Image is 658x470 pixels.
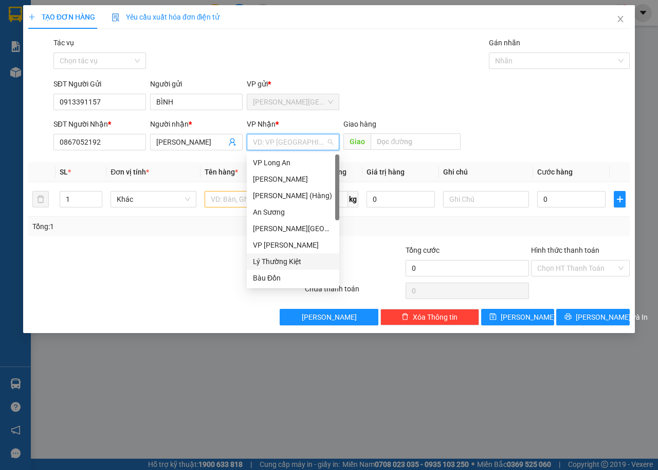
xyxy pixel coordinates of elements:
label: Gán nhãn [489,39,520,47]
div: [PERSON_NAME][GEOGRAPHIC_DATA][PERSON_NAME] [98,9,203,57]
div: Người nhận [150,118,243,130]
span: Khác [117,192,190,207]
span: Tên hàng [205,168,238,176]
button: save[PERSON_NAME] [481,309,555,325]
span: [PERSON_NAME] [302,311,357,323]
span: close [616,15,625,23]
input: VD: Bàn, Ghế [205,191,290,207]
div: An Sương [253,206,333,218]
input: Ghi Chú [443,191,529,207]
span: [PERSON_NAME] và In [576,311,648,323]
span: Nhận: [98,9,123,20]
span: Giao [343,133,371,150]
div: Bàu Đồn [253,272,333,284]
img: icon [112,13,120,22]
span: delete [401,313,409,321]
span: Xóa Thông tin [413,311,458,323]
div: [PERSON_NAME] (Hàng) [253,190,333,201]
div: [PERSON_NAME] [253,173,333,185]
div: An Sương [9,9,91,21]
span: Gửi: [9,10,25,21]
div: SĐT Người Nhận [53,118,146,130]
div: VP gửi [247,78,339,90]
input: 0 [367,191,435,207]
button: printer[PERSON_NAME] và In [556,309,630,325]
span: Cước hàng [537,168,573,176]
div: VP Long An [253,157,333,168]
div: SĐT Người Gửi [53,78,146,90]
div: 0912357774 [98,69,203,83]
label: Tác vụ [53,39,74,47]
div: An Sương [247,204,339,220]
label: Hình thức thanh toán [531,246,599,254]
span: user-add [228,138,236,146]
div: 0909645446 [9,33,91,48]
span: Dương Minh Châu [253,94,333,110]
span: [PERSON_NAME] [501,311,556,323]
div: Mỹ Hương (Hàng) [247,187,339,204]
div: [PERSON_NAME][GEOGRAPHIC_DATA][PERSON_NAME] [253,223,333,234]
div: Dương Minh Châu [247,220,339,237]
div: VP Long An [247,154,339,171]
span: kg [348,191,358,207]
div: Tổng: 1 [32,221,255,232]
span: printer [564,313,572,321]
input: Dọc đường [371,133,460,150]
div: hoàng [9,21,91,33]
button: deleteXóa Thông tin [380,309,479,325]
div: VP [PERSON_NAME] [253,239,333,251]
div: Người gửi [150,78,243,90]
div: Mỹ Hương [247,171,339,187]
div: VP Tân Bình [247,237,339,253]
div: Lý Thường Kiệt [253,256,333,267]
div: Chưa thanh toán [304,283,405,301]
span: Giá trị hàng [367,168,405,176]
span: Giao hàng [343,120,376,128]
span: save [489,313,497,321]
button: delete [32,191,49,207]
th: Ghi chú [439,162,533,182]
span: plus [614,195,625,203]
button: Close [606,5,635,34]
div: Bàu Đồn [247,270,339,286]
span: Yêu cầu xuất hóa đơn điện tử [112,13,220,21]
span: plus [28,13,35,21]
span: Tổng cước [406,246,440,254]
button: plus [614,191,626,207]
div: THIÊN [98,57,203,69]
span: SL [60,168,68,176]
button: [PERSON_NAME] [280,309,378,325]
span: VP Nhận [247,120,276,128]
span: TẠO ĐƠN HÀNG [28,13,95,21]
span: Đơn vị tính [111,168,149,176]
div: Lý Thường Kiệt [247,253,339,270]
